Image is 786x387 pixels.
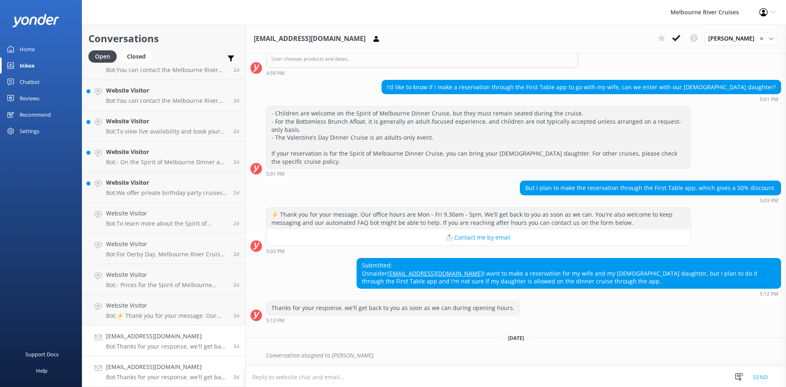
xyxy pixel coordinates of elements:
[88,31,239,46] h2: Conversations
[266,70,578,76] div: Oct 02 2025 04:59pm (UTC +11:00) Australia/Sydney
[106,362,227,371] h4: [EMAIL_ADDRESS][DOMAIN_NAME]
[82,141,245,172] a: Website VisitorBot:- On the Spirit of Melbourne Dinner and Lunch Cruises, a selection of drinks i...
[106,312,227,319] p: Bot: ⚡ Thank you for your message. Our office hours are Mon - Fri 9.30am - 5pm. We'll get back to...
[503,335,529,342] span: [DATE]
[82,203,245,233] a: Website VisitorBot:To learn more about the Spirit of Melbourne Lunch Cruise and make a booking, p...
[20,57,35,74] div: Inbox
[271,55,573,63] p: User chooses products and dates.
[233,97,239,104] span: Oct 03 2025 10:11pm (UTC +11:00) Australia/Sydney
[266,349,781,362] div: Conversation assigned to [PERSON_NAME].
[266,248,691,254] div: Oct 02 2025 05:03pm (UTC +11:00) Australia/Sydney
[106,281,227,289] p: Bot: - Prices for the Spirit of Melbourne Dinner Cruise start from $195 for adults, $120 for teen...
[760,198,778,203] strong: 5:03 PM
[20,123,39,139] div: Settings
[20,74,40,90] div: Chatbot
[267,229,690,246] button: 📩 Contact me by email
[233,251,239,258] span: Oct 03 2025 11:21am (UTC +11:00) Australia/Sydney
[266,318,285,323] strong: 5:12 PM
[520,181,781,195] div: But I plan to make the reservation through the First Table app, which gives a 50% discount.
[106,270,227,279] h4: Website Visitor
[357,258,781,288] div: Submitted: Osnaider I want to make a reservation for my wife and my [DEMOGRAPHIC_DATA] daughter, ...
[266,317,520,323] div: Oct 02 2025 05:12pm (UTC +11:00) Australia/Sydney
[106,251,227,258] p: Bot: For Derby Day, Melbourne River Cruises offers a Water Taxi service that provides a return jo...
[12,14,59,27] img: yonder-white-logo.png
[82,264,245,295] a: Website VisitorBot:- Prices for the Spirit of Melbourne Dinner Cruise start from $195 for adults,...
[254,34,366,44] h3: [EMAIL_ADDRESS][DOMAIN_NAME]
[106,178,227,187] h4: Website Visitor
[106,128,227,135] p: Bot: To view live availability and book your Melbourne River Cruise experience, please visit [URL...
[266,172,285,177] strong: 5:01 PM
[106,301,227,310] h4: Website Visitor
[106,86,227,95] h4: Website Visitor
[20,106,51,123] div: Recommend
[387,269,483,277] a: [EMAIL_ADDRESS][DOMAIN_NAME]
[233,343,239,350] span: Oct 02 2025 05:33pm (UTC +11:00) Australia/Sydney
[267,208,690,229] div: ⚡ Thank you for your message. Our office hours are Mon - Fri 9.30am - 5pm. We'll get back to you ...
[233,312,239,319] span: Oct 02 2025 07:52pm (UTC +11:00) Australia/Sydney
[233,158,239,165] span: Oct 03 2025 06:35pm (UTC +11:00) Australia/Sydney
[20,41,35,57] div: Home
[759,35,763,43] span: ✕
[357,291,781,296] div: Oct 02 2025 05:12pm (UTC +11:00) Australia/Sydney
[82,80,245,111] a: Website VisitorBot:You can contact the Melbourne River Cruises team by emailing [EMAIL_ADDRESS][D...
[251,349,781,362] div: 2025-10-05T22:11:49.157
[382,96,781,102] div: Oct 02 2025 05:01pm (UTC +11:00) Australia/Sydney
[106,343,227,350] p: Bot: Thanks for your response, we'll get back to you as soon as we can during opening hours.
[708,34,759,43] span: [PERSON_NAME]
[82,172,245,203] a: Website VisitorBot:We offer private birthday party cruises for all ages, which would be perfect f...
[106,220,227,227] p: Bot: To learn more about the Spirit of Melbourne Lunch Cruise and make a booking, please visit [U...
[121,52,156,61] a: Closed
[106,240,227,249] h4: Website Visitor
[106,373,227,381] p: Bot: Thanks for your response, we'll get back to you as soon as we can during opening hours.
[106,209,227,218] h4: Website Visitor
[20,90,39,106] div: Reviews
[233,128,239,135] span: Oct 03 2025 09:18pm (UTC +11:00) Australia/Sydney
[382,80,781,94] div: I'd like to know if I make a reservation through the First Table app to go with my wife, can we e...
[266,171,691,177] div: Oct 02 2025 05:01pm (UTC +11:00) Australia/Sydney
[88,52,121,61] a: Open
[106,117,227,126] h4: Website Visitor
[520,197,781,203] div: Oct 02 2025 05:03pm (UTC +11:00) Australia/Sydney
[88,50,117,63] div: Open
[82,326,245,356] a: [EMAIL_ADDRESS][DOMAIN_NAME]Bot:Thanks for your response, we'll get back to you as soon as we can...
[82,356,245,387] a: [EMAIL_ADDRESS][DOMAIN_NAME]Bot:Thanks for your response, we'll get back to you as soon as we can...
[233,189,239,196] span: Oct 03 2025 05:37pm (UTC +11:00) Australia/Sydney
[106,332,227,341] h4: [EMAIL_ADDRESS][DOMAIN_NAME]
[233,281,239,288] span: Oct 03 2025 11:14am (UTC +11:00) Australia/Sydney
[106,66,227,74] p: Bot: You can contact the Melbourne River Cruises team by emailing [EMAIL_ADDRESS][DOMAIN_NAME]. V...
[106,158,227,166] p: Bot: - On the Spirit of Melbourne Dinner and Lunch Cruises, a selection of drinks is included. - ...
[233,373,239,380] span: Oct 02 2025 05:12pm (UTC +11:00) Australia/Sydney
[36,362,47,379] div: Help
[233,66,239,73] span: Oct 03 2025 10:24pm (UTC +11:00) Australia/Sydney
[121,50,152,63] div: Closed
[82,111,245,141] a: Website VisitorBot:To view live availability and book your Melbourne River Cruise experience, ple...
[106,147,227,156] h4: Website Visitor
[760,97,778,102] strong: 5:01 PM
[267,301,519,315] div: Thanks for your response, we'll get back to you as soon as we can during opening hours.
[266,249,285,254] strong: 5:03 PM
[25,346,59,362] div: Support Docs
[267,106,690,168] div: - Children are welcome on the Spirit of Melbourne Dinner Cruise, but they must remain seated duri...
[106,97,227,104] p: Bot: You can contact the Melbourne River Cruises team by emailing [EMAIL_ADDRESS][DOMAIN_NAME]. V...
[82,233,245,264] a: Website VisitorBot:For Derby Day, Melbourne River Cruises offers a Water Taxi service that provid...
[82,295,245,326] a: Website VisitorBot:⚡ Thank you for your message. Our office hours are Mon - Fri 9.30am - 5pm. We'...
[704,32,778,45] div: Assign User
[266,71,285,76] strong: 4:59 PM
[760,292,778,296] strong: 5:12 PM
[233,220,239,227] span: Oct 03 2025 02:43pm (UTC +11:00) Australia/Sydney
[106,189,227,197] p: Bot: We offer private birthday party cruises for all ages, which would be perfect for your daught...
